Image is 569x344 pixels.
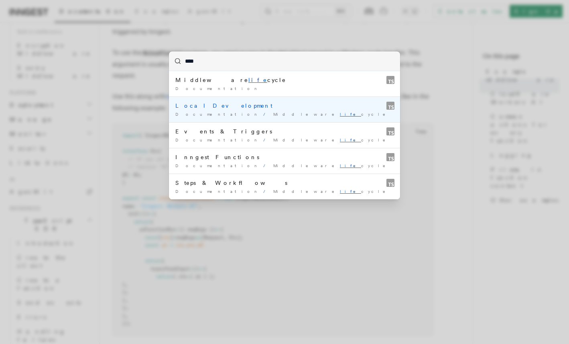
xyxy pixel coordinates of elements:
[175,86,260,91] span: Documentation
[175,112,260,117] span: Documentation
[273,112,391,117] span: Middleware cycle
[175,76,394,84] div: Middleware cycle
[340,112,361,117] mark: life
[175,137,260,142] span: Documentation
[340,163,361,168] mark: life
[263,112,270,117] span: /
[248,77,267,83] mark: life
[175,127,394,135] div: Events & Triggers
[175,153,394,161] div: Inngest Functions
[175,189,260,194] span: Documentation
[340,189,361,194] mark: life
[175,102,394,110] div: Local Development
[273,137,391,142] span: Middleware cycle
[263,163,270,168] span: /
[263,189,270,194] span: /
[273,163,391,168] span: Middleware cycle
[340,137,361,142] mark: life
[175,179,394,187] div: Steps & Workflows
[273,189,391,194] span: Middleware cycle
[263,137,270,142] span: /
[175,163,260,168] span: Documentation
